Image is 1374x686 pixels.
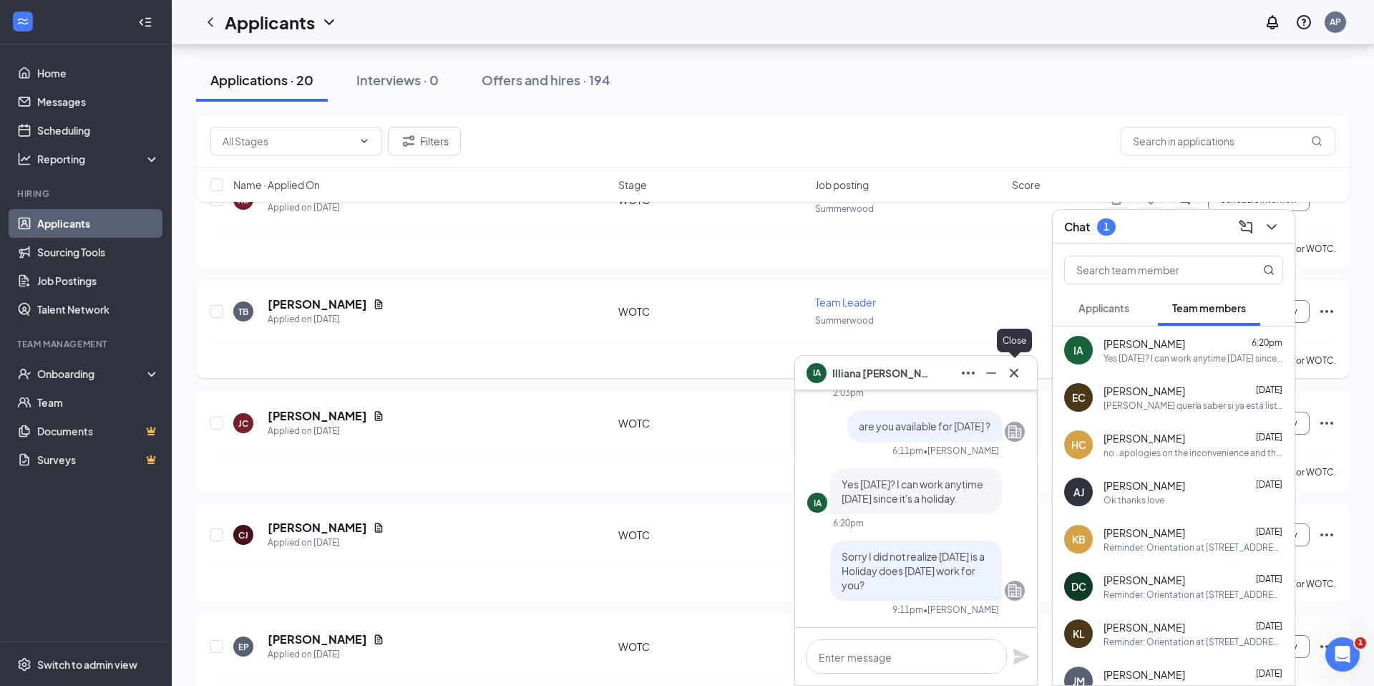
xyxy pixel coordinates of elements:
[1103,478,1185,493] span: [PERSON_NAME]
[1064,219,1090,235] h3: Chat
[1318,415,1335,432] svg: Ellipses
[356,71,439,89] div: Interviews · 0
[1006,423,1023,440] svg: Company
[1318,526,1335,544] svg: Ellipses
[618,416,807,430] div: WOTC
[1237,218,1254,236] svg: ComposeMessage
[268,520,367,536] h5: [PERSON_NAME]
[37,238,160,266] a: Sourcing Tools
[1330,16,1341,28] div: AP
[37,116,160,145] a: Scheduling
[37,657,137,672] div: Switch to admin view
[1071,579,1086,594] div: DC
[373,299,384,310] svg: Document
[37,152,160,166] div: Reporting
[1234,216,1257,238] button: ComposeMessage
[1012,178,1041,192] span: Score
[138,15,152,29] svg: Collapse
[1260,216,1283,238] button: ChevronDown
[1103,447,1283,459] div: no . apologies on the inconvenience and the time. have a nice one
[373,522,384,533] svg: Document
[1325,637,1360,672] iframe: Intercom live chat
[223,133,353,149] input: All Stages
[1073,485,1084,499] div: AJ
[37,266,160,295] a: Job Postings
[359,135,370,147] svg: ChevronDown
[238,641,249,653] div: EP
[321,14,338,31] svg: ChevronDown
[17,367,31,381] svg: UserCheck
[618,639,807,654] div: WOTC
[957,362,980,385] button: Ellipses
[1103,541,1283,554] div: Reminder: Orientation at [STREET_ADDRESS]. [DATE] 1 PM.
[997,329,1032,352] div: Close
[37,388,160,417] a: Team
[832,365,932,381] span: Illiana [PERSON_NAME]
[238,306,248,318] div: TB
[814,497,822,509] div: IA
[892,445,923,457] div: 6:11pm
[1256,574,1282,584] span: [DATE]
[1172,301,1246,314] span: Team members
[37,209,160,238] a: Applicants
[17,338,157,350] div: Team Management
[37,59,160,87] a: Home
[37,417,160,445] a: DocumentsCrown
[1071,438,1086,452] div: HC
[1264,14,1281,31] svg: Notifications
[842,478,983,505] span: Yes [DATE]? I can work anytime [DATE] since it's a holiday.
[1103,636,1283,648] div: Reminder: Orientation at [STREET_ADDRESS]. [DATE] 1 PM.
[892,604,923,616] div: 9:11pm
[1121,127,1335,155] input: Search in applications
[1073,343,1083,357] div: IA
[17,152,31,166] svg: Analysis
[1065,256,1234,284] input: Search team member
[400,132,417,150] svg: Filter
[1311,135,1322,147] svg: MagnifyingGlass
[1103,620,1185,634] span: [PERSON_NAME]
[833,387,864,399] div: 2:03pm
[373,410,384,422] svg: Document
[1078,301,1129,314] span: Applicants
[1252,337,1282,348] span: 6:20pm
[1006,582,1023,599] svg: Company
[1103,573,1185,587] span: [PERSON_NAME]
[960,364,977,382] svg: Ellipses
[1256,621,1282,632] span: [DATE]
[17,188,157,200] div: Hiring
[482,71,610,89] div: Offers and hires · 194
[1073,627,1085,641] div: KL
[37,367,147,381] div: Onboarding
[1072,532,1086,546] div: KB
[1256,479,1282,490] span: [DATE]
[1103,337,1185,351] span: [PERSON_NAME]
[37,87,160,116] a: Messages
[210,71,313,89] div: Applications · 20
[1013,648,1030,665] svg: Plane
[268,647,384,662] div: Applied on [DATE]
[268,632,367,647] h5: [PERSON_NAME]
[37,295,160,324] a: Talent Network
[1103,431,1185,445] span: [PERSON_NAME]
[618,528,807,542] div: WOTC
[238,417,248,430] div: JC
[268,536,384,550] div: Applied on [DATE]
[1103,589,1283,601] div: Reminder: Orientation at [STREET_ADDRESS]. [DATE] 1 PM.
[388,127,461,155] button: Filter Filters
[268,312,384,327] div: Applied on [DATE]
[373,634,384,645] svg: Document
[1103,494,1164,506] div: Ok thanks love
[1256,668,1282,679] span: [DATE]
[1003,362,1025,385] button: Cross
[1318,638,1335,655] svg: Ellipses
[618,304,807,319] div: WOTC
[1295,14,1312,31] svg: QuestionInfo
[815,315,874,326] span: Summerwood
[17,657,31,672] svg: Settings
[1103,667,1185,682] span: [PERSON_NAME]
[1355,637,1366,649] span: 1
[202,14,219,31] svg: ChevronLeft
[833,517,864,529] div: 6:20pm
[1263,264,1275,276] svg: MagnifyingGlass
